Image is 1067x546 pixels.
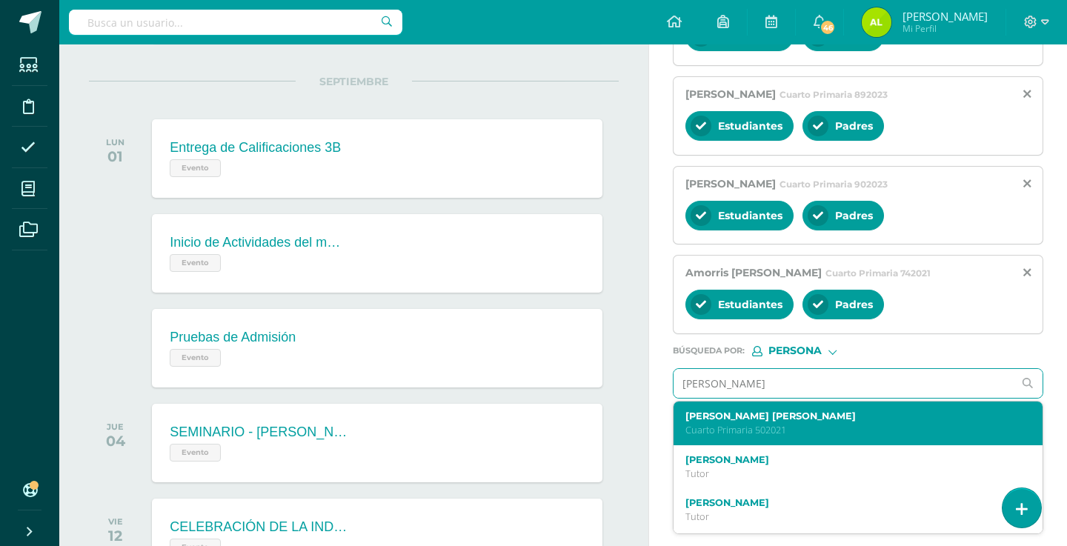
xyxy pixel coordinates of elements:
[106,137,124,147] div: LUN
[170,235,348,250] div: Inicio de Actividades del mes patrio
[685,266,822,279] span: Amorris [PERSON_NAME]
[170,444,221,462] span: Evento
[835,209,873,222] span: Padres
[835,119,873,133] span: Padres
[780,89,888,100] span: Cuarto Primaria 892023
[170,519,348,535] div: CELEBRACIÓN DE LA INDEPENDENCIA - Asiste todo el colegio
[685,467,1017,480] p: Tutor
[835,298,873,311] span: Padres
[685,177,776,190] span: [PERSON_NAME]
[718,209,782,222] span: Estudiantes
[903,9,988,24] span: [PERSON_NAME]
[106,432,125,450] div: 04
[69,10,402,35] input: Busca un usuario...
[752,346,863,356] div: [object Object]
[170,330,296,345] div: Pruebas de Admisión
[673,347,745,355] span: Búsqueda por :
[170,425,348,440] div: SEMINARIO - [PERSON_NAME] a Dirección - Asistencia Obligatoria
[768,347,822,355] span: Persona
[170,140,341,156] div: Entrega de Calificaciones 3B
[170,254,221,272] span: Evento
[170,349,221,367] span: Evento
[674,369,1014,398] input: Ej. Mario Galindo
[106,422,125,432] div: JUE
[718,119,782,133] span: Estudiantes
[106,147,124,165] div: 01
[780,179,888,190] span: Cuarto Primaria 902023
[108,527,123,545] div: 12
[862,7,891,37] img: 0ff697a5778ac9fcd5328353e113c3de.png
[820,19,836,36] span: 46
[685,454,1017,465] label: [PERSON_NAME]
[718,298,782,311] span: Estudiantes
[685,510,1017,523] p: Tutor
[108,516,123,527] div: VIE
[685,410,1017,422] label: [PERSON_NAME] [PERSON_NAME]
[685,497,1017,508] label: [PERSON_NAME]
[685,424,1017,436] p: Cuarto Primaria 502021
[685,87,776,101] span: [PERSON_NAME]
[903,22,988,35] span: Mi Perfil
[825,267,931,279] span: Cuarto Primaria 742021
[170,159,221,177] span: Evento
[296,75,412,88] span: SEPTIEMBRE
